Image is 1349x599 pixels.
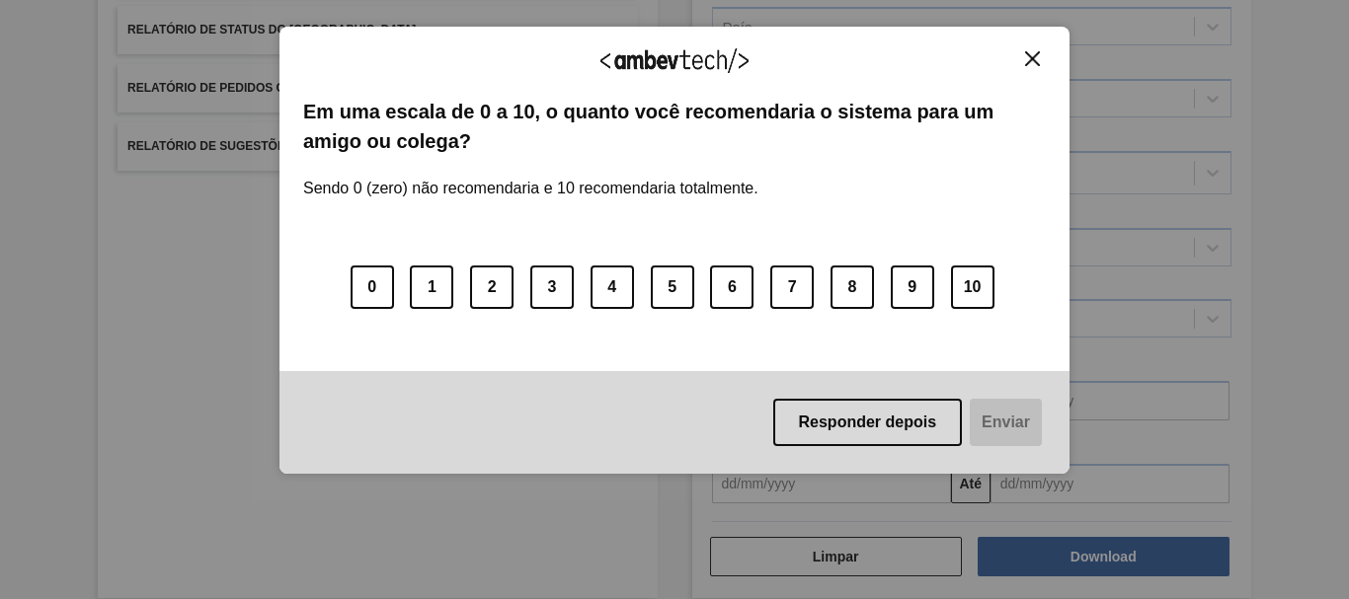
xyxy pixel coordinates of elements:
[831,265,874,309] button: 8
[773,399,963,446] button: Responder depois
[951,265,994,309] button: 10
[600,48,749,73] img: Logo Ambevtech
[710,265,754,309] button: 6
[891,265,934,309] button: 9
[1025,51,1040,66] img: Close
[470,265,514,309] button: 2
[303,97,1046,157] label: Em uma escala de 0 a 10, o quanto você recomendaria o sistema para um amigo ou colega?
[591,265,634,309] button: 4
[410,265,453,309] button: 1
[303,156,758,197] label: Sendo 0 (zero) não recomendaria e 10 recomendaria totalmente.
[351,265,394,309] button: 0
[1019,50,1046,67] button: Close
[530,265,574,309] button: 3
[651,265,694,309] button: 5
[770,265,814,309] button: 7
